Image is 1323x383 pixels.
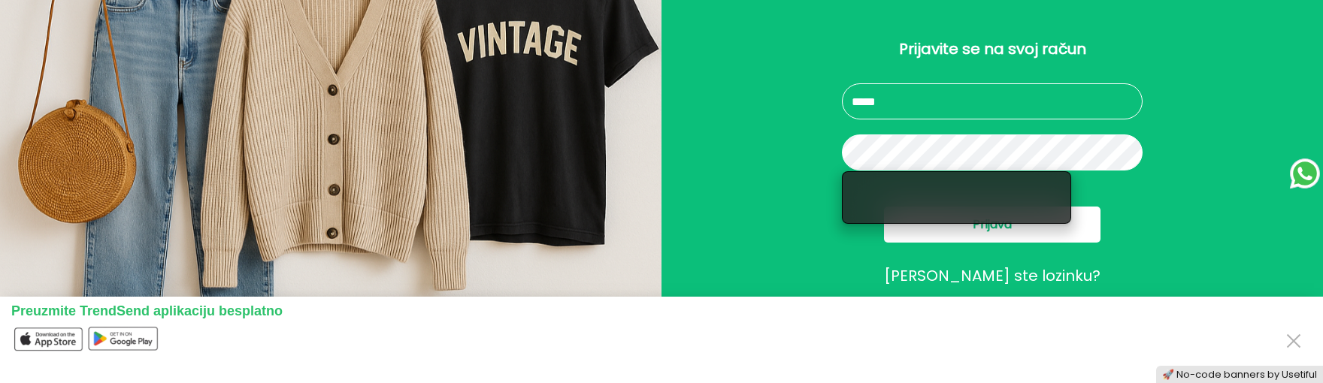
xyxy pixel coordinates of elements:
a: 🚀 No-code banners by Usetiful [1162,368,1317,381]
span: Preuzmite TrendSend aplikaciju besplatno [11,303,283,318]
button: Close [1282,326,1306,354]
p: Prijavite se na svoj račun [899,38,1086,59]
button: [PERSON_NAME] ste lozinku? [884,267,1100,285]
button: Prijava [884,207,1100,243]
span: Prijava [973,216,1012,234]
